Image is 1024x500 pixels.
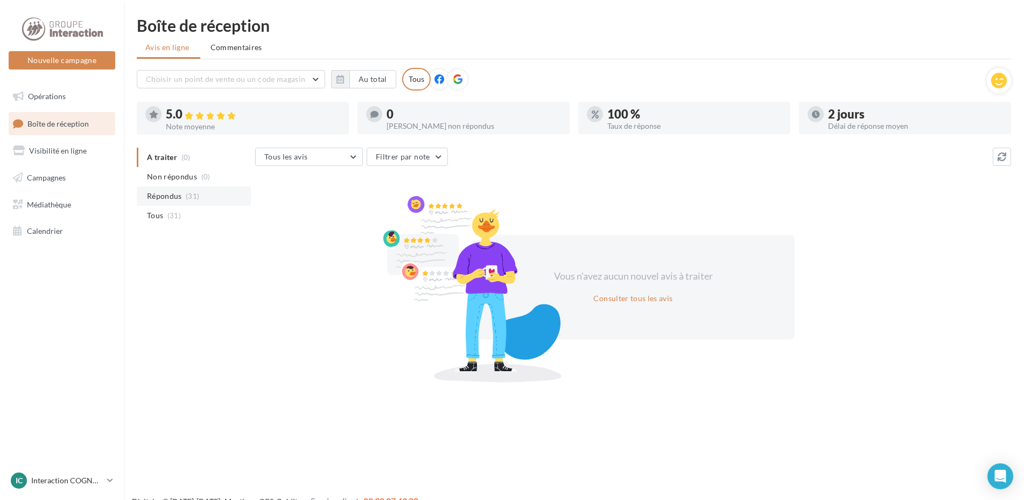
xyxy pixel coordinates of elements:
[607,122,782,130] div: Taux de réponse
[402,68,431,91] div: Tous
[367,148,448,166] button: Filtrer par note
[137,17,1011,33] div: Boîte de réception
[201,172,211,181] span: (0)
[255,148,363,166] button: Tous les avis
[31,475,103,486] p: Interaction COGNAC
[211,42,262,53] span: Commentaires
[147,191,182,202] span: Répondus
[828,122,1002,130] div: Délai de réponse moyen
[167,211,181,220] span: (31)
[387,108,561,120] div: 0
[541,269,726,283] div: Vous n'avez aucun nouvel avis à traiter
[6,166,117,189] a: Campagnes
[6,85,117,108] a: Opérations
[828,108,1002,120] div: 2 jours
[27,173,66,182] span: Campagnes
[166,123,340,130] div: Note moyenne
[607,108,782,120] div: 100 %
[166,108,340,121] div: 5.0
[331,70,396,88] button: Au total
[29,146,87,155] span: Visibilité en ligne
[6,220,117,242] a: Calendrier
[27,226,63,235] span: Calendrier
[28,92,66,101] span: Opérations
[6,193,117,216] a: Médiathèque
[27,199,71,209] span: Médiathèque
[9,470,115,491] a: IC Interaction COGNAC
[186,192,199,200] span: (31)
[9,51,115,70] button: Nouvelle campagne
[987,463,1013,489] div: Open Intercom Messenger
[589,292,677,305] button: Consulter tous les avis
[147,171,197,182] span: Non répondus
[137,70,325,88] button: Choisir un point de vente ou un code magasin
[387,122,561,130] div: [PERSON_NAME] non répondus
[146,74,305,84] span: Choisir un point de vente ou un code magasin
[147,210,163,221] span: Tous
[16,475,23,486] span: IC
[6,140,117,162] a: Visibilité en ligne
[349,70,396,88] button: Au total
[6,112,117,135] a: Boîte de réception
[27,119,89,128] span: Boîte de réception
[264,152,308,161] span: Tous les avis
